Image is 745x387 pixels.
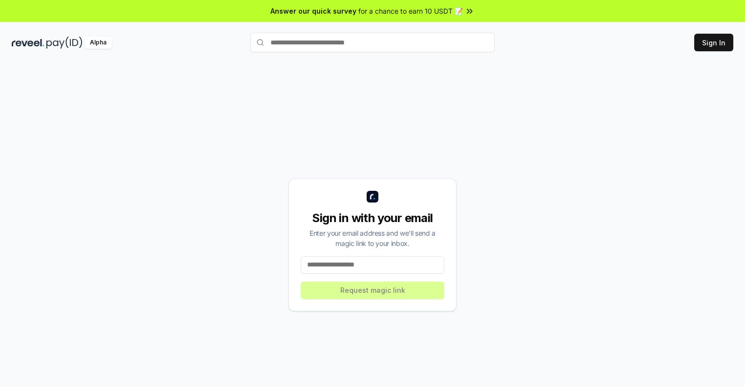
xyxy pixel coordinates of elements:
[12,37,44,49] img: reveel_dark
[270,6,356,16] span: Answer our quick survey
[694,34,733,51] button: Sign In
[301,228,444,248] div: Enter your email address and we’ll send a magic link to your inbox.
[84,37,112,49] div: Alpha
[367,191,378,203] img: logo_small
[46,37,83,49] img: pay_id
[301,210,444,226] div: Sign in with your email
[358,6,463,16] span: for a chance to earn 10 USDT 📝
